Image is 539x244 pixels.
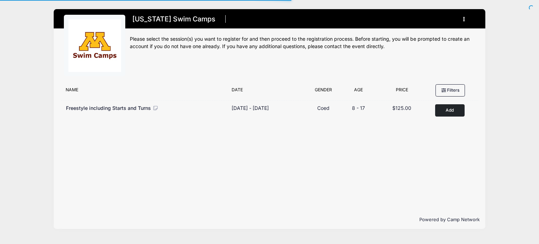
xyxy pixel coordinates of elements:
[392,105,411,111] span: $125.00
[317,105,330,111] span: Coed
[59,216,480,223] p: Powered by Camp Network
[228,87,307,97] div: Date
[435,104,465,117] button: Add
[340,87,377,97] div: Age
[352,105,365,111] span: 8 - 17
[307,87,340,97] div: Gender
[66,105,151,111] span: Freestyle including Starts and Turns
[232,104,269,112] div: [DATE] - [DATE]
[130,13,218,25] h1: [US_STATE] Swim Camps
[62,87,228,97] div: Name
[130,35,475,50] div: Please select the session(s) you want to register for and then proceed to the registration proces...
[68,19,121,72] img: logo
[435,84,465,96] button: Filters
[377,87,427,97] div: Price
